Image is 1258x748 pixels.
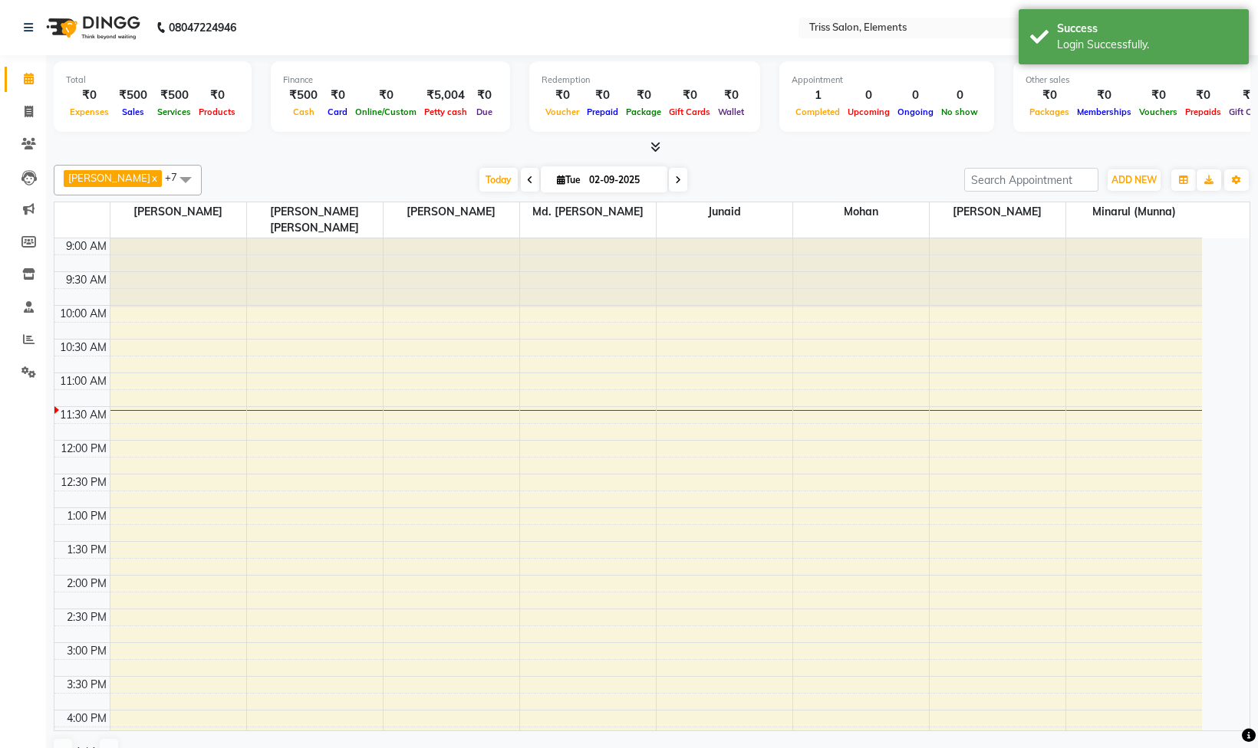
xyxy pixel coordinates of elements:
div: 2:00 PM [64,576,110,592]
div: 12:00 PM [58,441,110,457]
span: ADD NEW [1111,174,1157,185]
div: ₹0 [583,87,622,104]
span: Products [195,107,239,117]
div: Redemption [542,74,748,87]
span: Sales [118,107,148,117]
div: Total [66,74,239,87]
div: 12:30 PM [58,474,110,490]
div: ₹500 [153,87,195,104]
span: Mohan [793,202,929,221]
b: 08047224946 [169,6,236,49]
div: 11:00 AM [57,373,110,389]
div: 9:30 AM [63,272,110,288]
div: 1:30 PM [64,542,110,558]
span: [PERSON_NAME] [930,202,1065,221]
span: Voucher [542,107,583,117]
div: ₹0 [1181,87,1225,104]
div: ₹0 [622,87,665,104]
span: Today [479,168,518,192]
span: Md. [PERSON_NAME] [520,202,656,221]
div: Appointment [792,74,982,87]
span: Completed [792,107,844,117]
div: Success [1057,21,1237,37]
span: [PERSON_NAME] [384,202,519,221]
img: logo [39,6,144,49]
span: Prepaid [583,107,622,117]
span: Due [473,107,496,117]
span: Upcoming [844,107,894,117]
div: 1 [792,87,844,104]
span: Memberships [1073,107,1135,117]
div: ₹0 [1073,87,1135,104]
div: ₹500 [113,87,153,104]
div: 3:30 PM [64,677,110,693]
a: x [150,172,157,184]
div: 4:00 PM [64,710,110,727]
div: ₹500 [283,87,324,104]
span: Junaid [657,202,792,221]
div: Login Successfully. [1057,37,1237,53]
span: Cash [289,107,318,117]
div: 10:30 AM [57,340,110,356]
div: 3:00 PM [64,643,110,659]
div: ₹0 [324,87,351,104]
span: Wallet [714,107,748,117]
span: Card [324,107,351,117]
span: Ongoing [894,107,937,117]
span: +7 [165,171,189,183]
span: Prepaids [1181,107,1225,117]
div: ₹0 [1026,87,1073,104]
span: Packages [1026,107,1073,117]
div: 10:00 AM [57,306,110,322]
div: 11:30 AM [57,407,110,423]
div: 9:00 AM [63,238,110,254]
input: Search Appointment [964,168,1098,192]
span: [PERSON_NAME] [110,202,246,221]
div: Finance [283,74,498,87]
div: ₹0 [542,87,583,104]
div: ₹0 [1135,87,1181,104]
div: ₹0 [471,87,498,104]
div: ₹0 [66,87,113,104]
span: Tue [553,174,585,185]
span: Package [622,107,665,117]
span: Online/Custom [351,107,420,117]
div: 0 [937,87,982,104]
button: ADD NEW [1108,169,1161,191]
div: 1:00 PM [64,508,110,524]
span: Vouchers [1135,107,1181,117]
div: 0 [844,87,894,104]
div: 2:30 PM [64,609,110,625]
div: ₹0 [714,87,748,104]
span: [PERSON_NAME] [PERSON_NAME] [247,202,383,238]
span: Minarul (Munna) [1066,202,1203,221]
div: ₹5,004 [420,87,471,104]
span: Gift Cards [665,107,714,117]
div: ₹0 [195,87,239,104]
div: 0 [894,87,937,104]
span: Services [153,107,195,117]
span: Expenses [66,107,113,117]
span: Petty cash [420,107,471,117]
input: 2025-09-02 [585,169,661,192]
div: ₹0 [665,87,714,104]
span: No show [937,107,982,117]
div: ₹0 [351,87,420,104]
span: [PERSON_NAME] [68,172,150,184]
